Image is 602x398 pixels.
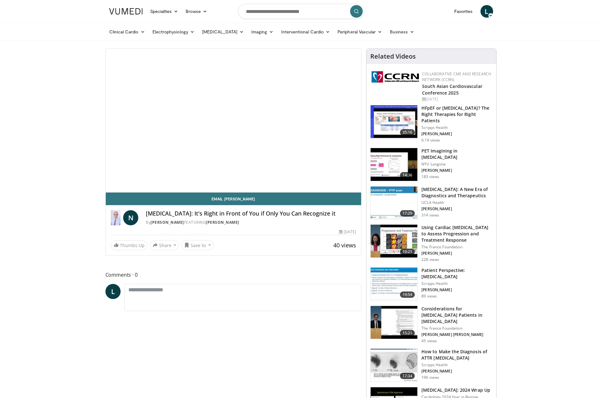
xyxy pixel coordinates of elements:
[370,349,492,382] a: 17:34 How to Make the Diagnosis of ATTR [MEDICAL_DATA] Scripps Health [PERSON_NAME] 196 views
[238,4,364,19] input: Search topics, interventions
[182,5,211,18] a: Browse
[421,294,437,299] p: 89 views
[370,224,492,262] a: 10:21 Using Cardiac [MEDICAL_DATA] to Assess Progression and Treatment Response The France Founda...
[421,251,492,256] p: [PERSON_NAME]
[247,26,277,38] a: Imaging
[421,267,492,280] h3: Patient Perspective: [MEDICAL_DATA]
[105,26,149,38] a: Clinical Cardio
[400,129,415,136] span: 35:16
[421,387,490,393] h3: [MEDICAL_DATA]: 2024 Wrap Up
[106,49,361,193] video-js: Video Player
[421,245,492,250] p: The France Foundation
[421,138,440,143] p: 6.1K views
[150,240,179,250] button: Share
[105,284,121,299] a: L
[421,162,492,167] p: NYU Langone
[206,220,239,225] a: [PERSON_NAME]
[370,148,492,181] a: 14:36 PET Imagining in [MEDICAL_DATA] NYU Langone [PERSON_NAME] 183 views
[109,8,143,14] img: VuMedi Logo
[421,105,492,124] h3: HFpEF or [MEDICAL_DATA]? The Right Therapies for Right Patients
[421,349,492,361] h3: How to Make the Diagnosis of ATTR [MEDICAL_DATA]
[400,330,415,336] span: 15:21
[333,241,356,249] span: 40 views
[123,210,138,225] a: N
[421,186,492,199] h3: [MEDICAL_DATA]: A New Era of Diagnostics and Therapeutics
[422,96,491,102] div: [DATE]
[370,267,492,301] a: 19:54 Patient Perspective: [MEDICAL_DATA] Scripps Health [PERSON_NAME] 89 views
[105,271,362,279] span: Comments 0
[422,71,491,82] a: Collaborative CME and Research Network (CCRN)
[371,225,417,257] img: 565c1543-92ae-41b9-a411-1852bf6529a5.150x105_q85_crop-smart_upscale.jpg
[421,174,439,179] p: 183 views
[370,186,492,220] a: 17:29 [MEDICAL_DATA]: A New Era of Diagnostics and Therapeutics UCLA Health [PERSON_NAME] 314 views
[421,369,492,374] p: [PERSON_NAME]
[371,187,417,219] img: 3a61ed57-80ed-4134-89e2-85aa32d7d692.150x105_q85_crop-smart_upscale.jpg
[370,306,492,343] a: 15:21 Considerations for [MEDICAL_DATA] Patients in [MEDICAL_DATA] The France Foundation [PERSON_...
[386,26,418,38] a: Business
[421,287,492,292] p: [PERSON_NAME]
[421,375,439,380] p: 196 views
[182,240,214,250] button: Save to
[450,5,477,18] a: Favorites
[339,229,356,235] div: [DATE]
[400,291,415,298] span: 19:54
[421,257,439,262] p: 228 views
[421,326,492,331] p: The France Foundation
[421,306,492,325] h3: Considerations for [MEDICAL_DATA] Patients in [MEDICAL_DATA]
[198,26,247,38] a: [MEDICAL_DATA]
[421,125,492,130] p: Scripps Health
[421,131,492,136] p: [PERSON_NAME]
[106,193,361,205] a: Email [PERSON_NAME]
[421,213,439,218] p: 314 views
[400,210,415,216] span: 17:29
[149,26,198,38] a: Electrophysiology
[111,210,121,225] img: Dr. Norman E. Lepor
[400,249,415,255] span: 10:21
[421,206,492,211] p: [PERSON_NAME]
[277,26,334,38] a: Interventional Cardio
[370,105,492,143] a: 35:16 HFpEF or [MEDICAL_DATA]? The Right Therapies for Right Patients Scripps Health [PERSON_NAME...
[151,220,184,225] a: [PERSON_NAME]
[421,224,492,243] h3: Using Cardiac [MEDICAL_DATA] to Assess Progression and Treatment Response
[372,71,419,83] img: a04ee3ba-8487-4636-b0fb-5e8d268f3737.png.150x105_q85_autocrop_double_scale_upscale_version-0.2.png
[371,148,417,181] img: cac2b0cd-2f26-4174-8237-e40d74628455.150x105_q85_crop-smart_upscale.jpg
[146,210,356,217] h4: [MEDICAL_DATA]: It's Right in Front of You if Only You Can Recognize it
[421,168,492,173] p: [PERSON_NAME]
[370,53,416,60] h4: Related Videos
[371,349,417,382] img: c12b0fdb-e439-4951-8ee6-44c04407b222.150x105_q85_crop-smart_upscale.jpg
[421,148,492,160] h3: PET Imagining in [MEDICAL_DATA]
[111,240,147,250] a: Thumbs Up
[400,172,415,178] span: 14:36
[421,338,437,343] p: 45 views
[371,306,417,339] img: 6b12a0a1-0bcc-4600-a28c-cc0c82308171.150x105_q85_crop-smart_upscale.jpg
[422,83,482,96] a: South Asian Cardiovascular Conference 2025
[146,220,356,225] div: By FEATURING
[421,332,492,337] p: [PERSON_NAME] [PERSON_NAME]
[421,281,492,286] p: Scripps Health
[421,362,492,367] p: Scripps Health
[480,5,493,18] a: L
[400,373,415,379] span: 17:34
[371,268,417,300] img: 66cea5b4-b247-4899-9dd6-67499fcc05d7.150x105_q85_crop-smart_upscale.jpg
[334,26,386,38] a: Peripheral Vascular
[421,200,492,205] p: UCLA Health
[146,5,182,18] a: Specialties
[371,105,417,138] img: dfd7e8cb-3665-484f-96d9-fe431be1631d.150x105_q85_crop-smart_upscale.jpg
